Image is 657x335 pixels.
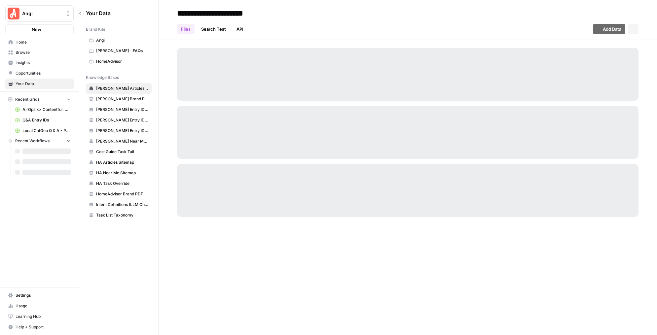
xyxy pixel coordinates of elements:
a: Settings [5,290,74,301]
a: [PERSON_NAME] Entry IDs: Location [86,104,152,115]
a: Search Test [197,24,230,34]
span: Add Data [603,26,621,32]
span: Your Data [86,9,144,17]
span: [PERSON_NAME] - FAQs [96,48,149,54]
a: [PERSON_NAME] Entry IDs: Unified Task [86,125,152,136]
span: Brand Kits [86,26,105,32]
span: Local CatGeo Q & A - Pass/Fail v2 Grid [22,128,71,134]
span: Recent Grids [15,96,39,102]
span: HA Articles Sitemap [96,159,149,165]
a: [PERSON_NAME] Near Me Sitemap [86,136,152,147]
a: Q&A Entry IDs [12,115,74,125]
a: HomeAdvisor [86,56,152,67]
span: Browse [16,50,71,55]
a: Intent Definitions (LLM Chatbot) [86,199,152,210]
span: Settings [16,292,71,298]
span: AirOps <> Contentful: Create FAQ List 2 Grid [22,107,71,113]
button: Recent Grids [5,94,74,104]
span: Intent Definitions (LLM Chatbot) [96,202,149,208]
a: API [233,24,247,34]
a: [PERSON_NAME] - FAQs [86,46,152,56]
button: New [5,24,74,34]
button: Help + Support [5,322,74,332]
a: HA Near Me Sitemap [86,168,152,178]
span: Insights [16,60,71,66]
a: Cost Guide Task Tail [86,147,152,157]
a: Task List Taxonomy [86,210,152,220]
button: Add Data [593,24,625,34]
a: Home [5,37,74,48]
span: Home [16,39,71,45]
button: Recent Workflows [5,136,74,146]
span: Angi [96,37,149,43]
span: [PERSON_NAME] Near Me Sitemap [96,138,149,144]
a: HomeAdvisor Brand PDF [86,189,152,199]
a: [PERSON_NAME] Articles Sitemaps [86,83,152,94]
span: Angi [22,10,62,17]
span: [PERSON_NAME] Brand PDF [96,96,149,102]
a: Insights [5,57,74,68]
span: HomeAdvisor [96,58,149,64]
span: HomeAdvisor Brand PDF [96,191,149,197]
span: Help + Support [16,324,71,330]
a: HA Task Override [86,178,152,189]
span: [PERSON_NAME] Entry IDs: Questions [96,117,149,123]
span: Knowledge Bases [86,75,119,81]
span: Recent Workflows [15,138,50,144]
span: [PERSON_NAME] Entry IDs: Location [96,107,149,113]
span: Opportunities [16,70,71,76]
span: HA Near Me Sitemap [96,170,149,176]
a: Local CatGeo Q & A - Pass/Fail v2 Grid [12,125,74,136]
span: Q&A Entry IDs [22,117,71,123]
span: Cost Guide Task Tail [96,149,149,155]
span: Learning Hub [16,314,71,319]
span: Your Data [16,81,71,87]
a: HA Articles Sitemap [86,157,152,168]
a: [PERSON_NAME] Brand PDF [86,94,152,104]
a: Usage [5,301,74,311]
img: Angi Logo [8,8,19,19]
span: Usage [16,303,71,309]
span: New [32,26,41,33]
a: Your Data [5,79,74,89]
a: [PERSON_NAME] Entry IDs: Questions [86,115,152,125]
span: Task List Taxonomy [96,212,149,218]
a: Browse [5,47,74,58]
span: [PERSON_NAME] Articles Sitemaps [96,85,149,91]
a: Files [177,24,195,34]
button: Workspace: Angi [5,5,74,22]
a: Angi [86,35,152,46]
a: AirOps <> Contentful: Create FAQ List 2 Grid [12,104,74,115]
a: Opportunities [5,68,74,79]
span: HA Task Override [96,181,149,186]
a: Learning Hub [5,311,74,322]
span: [PERSON_NAME] Entry IDs: Unified Task [96,128,149,134]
